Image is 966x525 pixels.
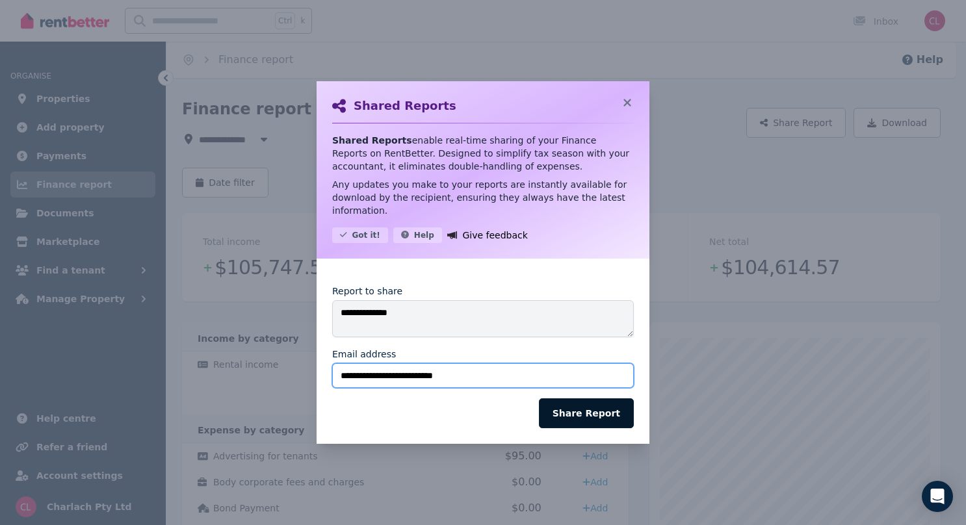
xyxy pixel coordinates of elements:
div: Open Intercom Messenger [922,481,953,512]
h2: Shared Reports [354,97,456,115]
p: enable real-time sharing of your Finance Reports on RentBetter. Designed to simplify tax season w... [332,134,634,173]
label: Report to share [332,285,402,298]
button: Share Report [539,398,634,428]
a: Give feedback [447,227,528,243]
button: Got it! [332,227,388,243]
button: Help [393,227,442,243]
label: Email address [332,348,396,361]
p: Any updates you make to your reports are instantly available for download by the recipient, ensur... [332,178,634,217]
strong: Shared Reports [332,135,412,146]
